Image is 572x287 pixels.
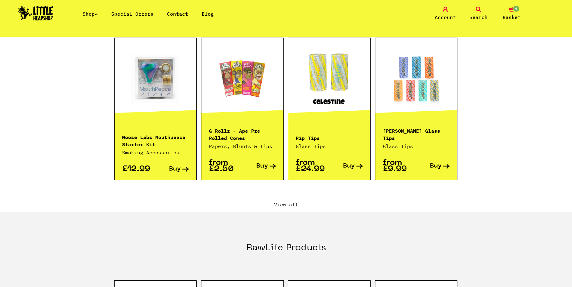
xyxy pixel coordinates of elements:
[383,127,450,141] p: [PERSON_NAME] Glass Tips
[167,11,188,17] a: Contact
[246,242,326,267] h2: RawLife Products
[155,166,189,172] a: Buy
[296,143,363,150] p: Glass Tips
[122,149,189,156] p: Smoking Accessories
[463,7,494,21] a: Search
[383,160,416,172] p: from £9.99
[329,160,363,172] a: Buy
[497,7,527,21] a: 0 Basket
[122,133,189,147] p: Moose Labs Mouthpeace Starter Kit
[209,143,276,150] p: Papers, Blunts & Tips
[416,160,450,172] a: Buy
[114,201,458,208] a: View all
[209,160,242,172] p: from £2.50
[383,143,450,150] p: Glass Tips
[18,6,53,20] img: Little Head Shop Logo
[83,11,98,17] a: Shop
[430,163,442,169] span: Buy
[202,11,214,17] a: Blog
[111,11,153,17] a: Special Offers
[256,163,268,169] span: Buy
[209,127,276,141] p: G Rollz - Ape Pre Rolled Cones
[242,160,276,172] a: Buy
[296,134,363,141] p: Rip Tips
[296,160,329,172] p: from £24.99
[503,14,521,21] span: Basket
[513,5,520,12] span: 0
[343,163,355,169] span: Buy
[122,166,156,172] p: £12.99
[169,166,181,172] span: Buy
[435,14,456,21] span: Account
[469,14,488,21] span: Search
